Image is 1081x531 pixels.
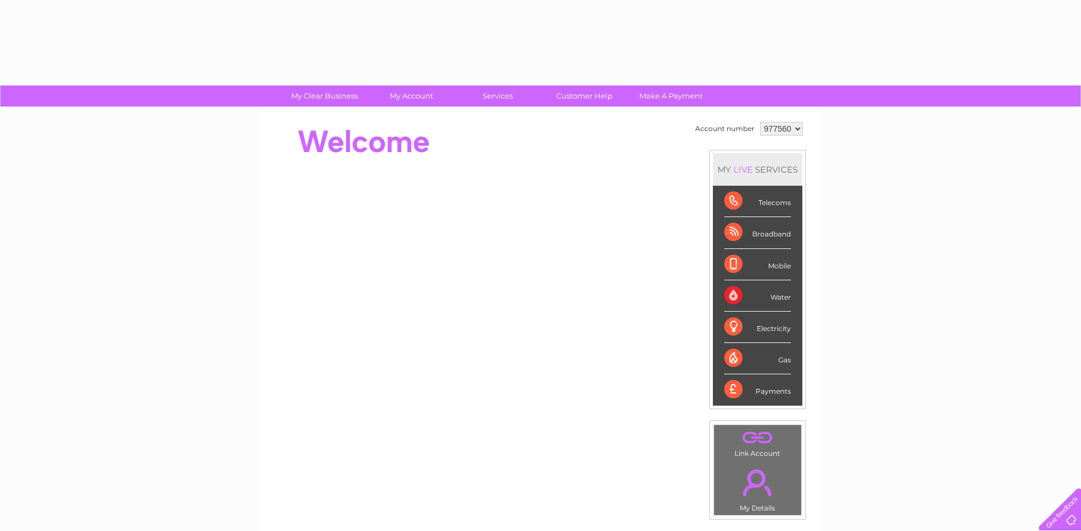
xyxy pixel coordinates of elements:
[713,460,802,516] td: My Details
[624,85,718,107] a: Make A Payment
[451,85,545,107] a: Services
[724,186,791,217] div: Telecoms
[713,424,802,460] td: Link Account
[724,312,791,343] div: Electricity
[724,343,791,374] div: Gas
[713,153,802,186] div: MY SERVICES
[717,463,798,503] a: .
[724,249,791,280] div: Mobile
[724,280,791,312] div: Water
[724,374,791,405] div: Payments
[717,428,798,448] a: .
[278,85,372,107] a: My Clear Business
[724,217,791,248] div: Broadband
[537,85,631,107] a: Customer Help
[364,85,458,107] a: My Account
[692,119,757,138] td: Account number
[731,164,755,175] div: LIVE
